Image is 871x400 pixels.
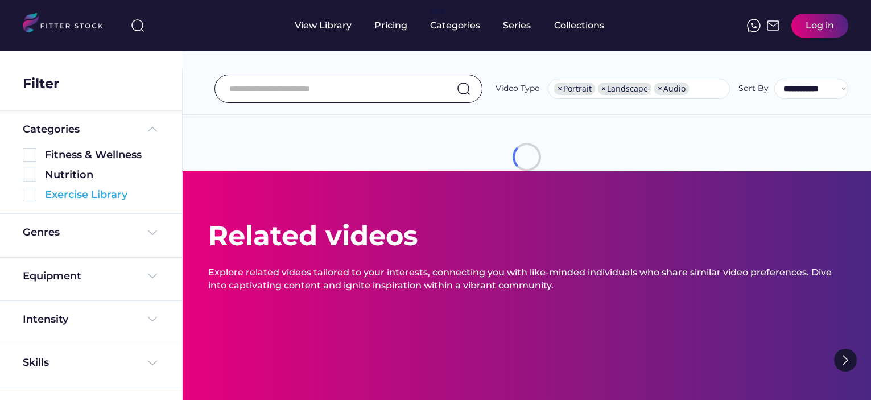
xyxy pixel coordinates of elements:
[457,82,470,96] img: search-normal.svg
[430,6,445,17] div: fvck
[146,122,159,136] img: Frame%20%285%29.svg
[208,217,418,255] div: Related videos
[834,349,857,372] img: Group%201000002322%20%281%29.svg
[23,148,36,162] img: Rectangle%205126.svg
[146,226,159,240] img: Frame%20%284%29.svg
[45,188,159,202] div: Exercise Library
[23,188,36,201] img: Rectangle%205126.svg
[766,19,780,32] img: Frame%2051.svg
[374,19,407,32] div: Pricing
[558,85,562,93] span: ×
[598,83,651,95] li: Landscape
[45,168,159,182] div: Nutrition
[295,19,352,32] div: View Library
[131,19,145,32] img: search-normal%203.svg
[601,85,606,93] span: ×
[658,85,662,93] span: ×
[146,312,159,326] img: Frame%20%284%29.svg
[806,19,834,32] div: Log in
[23,122,80,137] div: Categories
[146,356,159,370] img: Frame%20%284%29.svg
[503,19,531,32] div: Series
[430,19,480,32] div: Categories
[23,168,36,182] img: Rectangle%205126.svg
[23,312,68,327] div: Intensity
[747,19,761,32] img: meteor-icons_whatsapp%20%281%29.svg
[23,356,51,370] div: Skills
[496,83,539,94] div: Video Type
[738,83,769,94] div: Sort By
[23,13,113,36] img: LOGO.svg
[654,83,689,95] li: Audio
[23,269,81,283] div: Equipment
[23,225,60,240] div: Genres
[554,19,604,32] div: Collections
[554,83,595,95] li: Portrait
[208,266,845,292] div: Explore related videos tailored to your interests, connecting you with like-minded individuals wh...
[146,269,159,283] img: Frame%20%284%29.svg
[45,148,159,162] div: Fitness & Wellness
[23,74,59,93] div: Filter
